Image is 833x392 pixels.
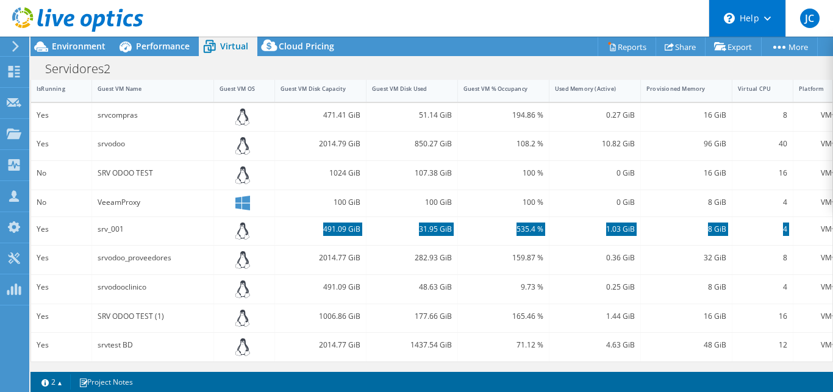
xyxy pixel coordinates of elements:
div: 1.03 GiB [555,223,635,236]
div: 2014.79 GiB [281,137,360,151]
div: 159.87 % [463,251,543,265]
div: 1.44 GiB [555,310,635,323]
div: 165.46 % [463,310,543,323]
div: 491.09 GiB [281,280,360,294]
div: Virtual CPU [738,85,773,93]
svg: \n [724,13,735,24]
div: 100 % [463,196,543,209]
div: 491.09 GiB [281,223,360,236]
div: 1024 GiB [281,166,360,180]
div: 4 [738,280,787,294]
div: 1006.86 GiB [281,310,360,323]
a: Reports [598,37,656,56]
div: IsRunning [37,85,71,93]
div: srvcompras [98,109,208,122]
div: Yes [37,338,86,352]
div: 8 [738,109,787,122]
div: 100 % [463,166,543,180]
div: 16 [738,166,787,180]
div: 8 GiB [646,196,726,209]
div: 100 GiB [281,196,360,209]
div: Yes [37,251,86,265]
div: 12 [738,338,787,352]
div: 8 GiB [646,223,726,236]
div: 8 [738,251,787,265]
div: 535.4 % [463,223,543,236]
div: 16 [738,310,787,323]
div: No [37,166,86,180]
a: More [761,37,818,56]
a: Share [656,37,706,56]
div: 0.25 GiB [555,280,635,294]
div: Yes [37,280,86,294]
div: Guest VM OS [220,85,254,93]
div: 0 GiB [555,196,635,209]
div: 32 GiB [646,251,726,265]
div: 107.38 GiB [372,166,452,180]
div: 16 GiB [646,109,726,122]
div: 4.63 GiB [555,338,635,352]
div: 0.36 GiB [555,251,635,265]
div: 100 GiB [372,196,452,209]
div: 8 GiB [646,280,726,294]
div: 177.66 GiB [372,310,452,323]
div: 51.14 GiB [372,109,452,122]
span: Environment [52,40,105,52]
div: 71.12 % [463,338,543,352]
div: Guest VM % Occupancy [463,85,529,93]
div: No [37,196,86,209]
div: 108.2 % [463,137,543,151]
a: 2 [33,374,71,390]
div: Guest VM Disk Used [372,85,437,93]
div: SRV ODOO TEST [98,166,208,180]
div: SRV ODOO TEST (1) [98,310,208,323]
div: 9.73 % [463,280,543,294]
div: 0.27 GiB [555,109,635,122]
a: Export [705,37,762,56]
div: Provisioned Memory [646,85,712,93]
a: Project Notes [70,374,141,390]
div: Guest VM Name [98,85,193,93]
div: 10.82 GiB [555,137,635,151]
div: VeeamProxy [98,196,208,209]
div: srvodoo_proveedores [98,251,208,265]
div: Yes [37,310,86,323]
div: 194.86 % [463,109,543,122]
div: Guest VM Disk Capacity [281,85,346,93]
div: 471.41 GiB [281,109,360,122]
div: 40 [738,137,787,151]
span: Cloud Pricing [279,40,334,52]
span: Virtual [220,40,248,52]
div: 16 GiB [646,310,726,323]
div: srvodoo [98,137,208,151]
div: 96 GiB [646,137,726,151]
div: 282.93 GiB [372,251,452,265]
div: 0 GiB [555,166,635,180]
div: 4 [738,196,787,209]
div: 1437.54 GiB [372,338,452,352]
div: srvodooclinico [98,280,208,294]
div: 48 GiB [646,338,726,352]
div: Used Memory (Active) [555,85,620,93]
div: srv_001 [98,223,208,236]
h1: Servidores2 [40,62,129,76]
span: Performance [136,40,190,52]
div: srvtest BD [98,338,208,352]
span: JC [800,9,820,28]
div: 850.27 GiB [372,137,452,151]
div: 48.63 GiB [372,280,452,294]
div: Yes [37,137,86,151]
div: 31.95 GiB [372,223,452,236]
div: 16 GiB [646,166,726,180]
div: 2014.77 GiB [281,338,360,352]
div: Yes [37,223,86,236]
div: 4 [738,223,787,236]
div: Yes [37,109,86,122]
div: 2014.77 GiB [281,251,360,265]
